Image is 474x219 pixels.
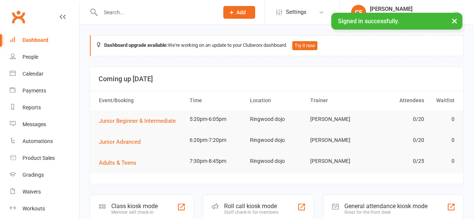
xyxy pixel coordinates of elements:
div: Workouts [22,206,45,212]
button: Try it now [292,41,317,50]
div: Staff check-in for members [224,210,278,215]
h3: Coming up [DATE] [99,75,455,83]
div: Messages [22,121,46,127]
a: Messages [10,116,79,133]
th: Location [247,91,307,110]
td: Ringwood dojo [247,152,307,170]
a: Dashboard [10,32,79,49]
td: 6:20pm-7:20pm [186,131,247,149]
input: Search... [98,7,214,18]
a: People [10,49,79,66]
div: Automations [22,138,53,144]
span: Settings [286,4,307,21]
td: 0/25 [367,152,428,170]
div: People [22,54,38,60]
th: Attendees [367,91,428,110]
span: Junior Beginner & Intermediate [99,118,176,124]
th: Event/Booking [96,91,186,110]
div: We're working on an update to your Clubworx dashboard. [90,35,464,56]
button: Junior Advanced [99,137,146,146]
a: Automations [10,133,79,150]
a: Reports [10,99,79,116]
div: Reports [22,104,41,110]
a: Calendar [10,66,79,82]
strong: Dashboard upgrade available: [104,42,168,48]
td: 0 [428,152,458,170]
td: [PERSON_NAME] [307,131,367,149]
button: Adults & Teens [99,158,142,167]
td: 0/20 [367,110,428,128]
div: General attendance kiosk mode [344,203,428,210]
span: Junior Advanced [99,139,141,145]
div: Dashboard [22,37,48,43]
td: [PERSON_NAME] [307,152,367,170]
span: Signed in successfully. [338,18,399,25]
td: Ringwood dojo [247,131,307,149]
td: 0 [428,110,458,128]
div: Great for the front desk [344,210,428,215]
td: [PERSON_NAME] [307,110,367,128]
td: 0 [428,131,458,149]
a: Payments [10,82,79,99]
div: Roll call kiosk mode [224,203,278,210]
a: Waivers [10,183,79,200]
a: Gradings [10,167,79,183]
span: Add [236,9,246,15]
a: Workouts [10,200,79,217]
div: Product Sales [22,155,55,161]
td: 5:20pm-6:05pm [186,110,247,128]
div: Calendar [22,71,43,77]
td: Ringwood dojo [247,110,307,128]
th: Time [186,91,247,110]
button: × [448,13,461,29]
span: Adults & Teens [99,159,136,166]
button: Junior Beginner & Intermediate [99,116,181,125]
div: Member self check-in [111,210,158,215]
div: CF [351,5,366,20]
div: Gradings [22,172,44,178]
td: 0/20 [367,131,428,149]
td: 7:30pm-8:45pm [186,152,247,170]
th: Trainer [307,91,367,110]
div: Centre for Karate Excellence Pty Ltd [370,12,453,19]
div: Class kiosk mode [111,203,158,210]
th: Waitlist [428,91,458,110]
a: Product Sales [10,150,79,167]
div: Payments [22,88,46,94]
div: Waivers [22,189,41,195]
div: [PERSON_NAME] [370,6,453,12]
a: Clubworx [9,7,28,26]
button: Add [223,6,255,19]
